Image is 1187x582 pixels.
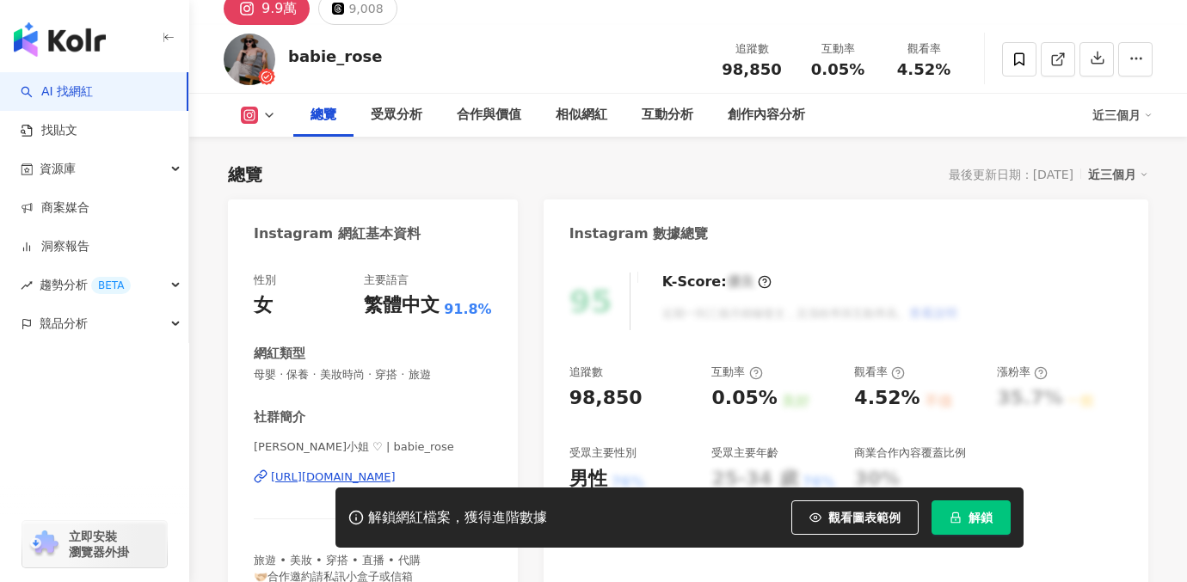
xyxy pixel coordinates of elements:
span: 趨勢分析 [40,266,131,304]
div: 0.05% [711,385,777,412]
div: babie_rose [288,46,382,67]
a: 商案媒合 [21,199,89,217]
div: 社群簡介 [254,408,305,426]
div: K-Score : [662,273,772,291]
span: 觀看圖表範例 [828,511,901,524]
div: 網紅類型 [254,345,305,363]
div: 合作與價值 [457,105,521,126]
a: 洞察報告 [21,238,89,255]
span: 98,850 [722,60,781,78]
div: 追蹤數 [569,365,603,380]
div: 相似網紅 [556,105,607,126]
div: 漲粉率 [997,365,1048,380]
div: BETA [91,277,131,294]
button: 解鎖 [932,500,1011,535]
div: 近三個月 [1088,163,1148,186]
div: 女 [254,292,273,319]
div: 近三個月 [1092,101,1153,129]
span: 91.8% [444,300,492,319]
div: 商業合作內容覆蓋比例 [854,445,966,461]
span: 母嬰 · 保養 · 美妝時尚 · 穿搭 · 旅遊 [254,367,492,383]
button: 觀看圖表範例 [791,500,919,535]
span: 4.52% [897,61,950,78]
span: 解鎖 [969,511,993,524]
div: 4.52% [854,385,919,412]
img: logo [14,22,106,57]
a: [URL][DOMAIN_NAME] [254,469,492,485]
div: 受眾主要年齡 [711,445,778,461]
div: 主要語言 [364,273,409,288]
div: [URL][DOMAIN_NAME] [271,469,396,485]
div: 觀看率 [854,365,905,380]
img: KOL Avatar [224,34,275,85]
div: 性別 [254,273,276,288]
span: 資源庫 [40,150,76,188]
span: lock [950,512,962,524]
div: 創作內容分析 [728,105,805,126]
div: 互動率 [805,40,870,58]
div: 受眾分析 [371,105,422,126]
div: 互動率 [711,365,762,380]
span: [PERSON_NAME]小姐 ♡ | babie_rose [254,439,492,455]
span: 立即安裝 瀏覽器外掛 [69,529,129,560]
a: 找貼文 [21,122,77,139]
div: 解鎖網紅檔案，獲得進階數據 [368,509,547,527]
img: chrome extension [28,530,61,558]
div: 最後更新日期：[DATE] [949,168,1073,181]
div: 觀看率 [891,40,956,58]
div: 總覽 [228,162,262,187]
div: 繁體中文 [364,292,440,319]
div: 受眾主要性別 [569,445,637,461]
a: chrome extension立即安裝 瀏覽器外掛 [22,521,167,567]
div: 追蹤數 [719,40,784,58]
div: 男性 [569,466,607,493]
a: searchAI 找網紅 [21,83,93,101]
div: Instagram 數據總覽 [569,224,709,243]
div: 互動分析 [642,105,693,126]
span: 競品分析 [40,304,88,343]
div: 98,850 [569,385,643,412]
div: 總覽 [311,105,336,126]
div: Instagram 網紅基本資料 [254,224,421,243]
span: 0.05% [811,61,864,78]
span: rise [21,279,33,291]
